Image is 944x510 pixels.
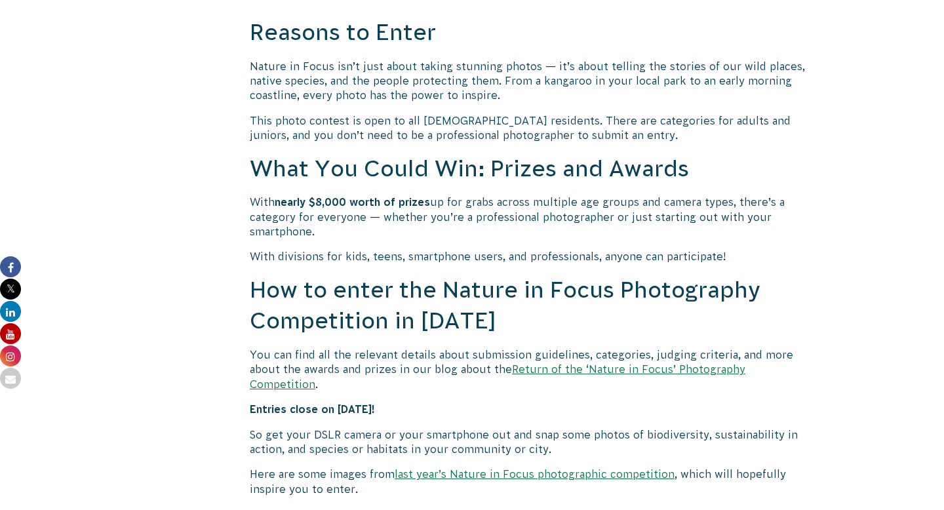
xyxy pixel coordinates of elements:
h2: What You Could Win: Prizes and Awards [250,153,812,185]
p: With up for grabs across multiple age groups and camera types, there’s a category for everyone — ... [250,195,812,239]
a: last year’s Nature in Focus photographic competition [395,468,675,480]
p: You can find all the relevant details about submission guidelines, categories, judging criteria, ... [250,347,812,391]
h2: Reasons to Enter [250,17,812,49]
a: Return of the ‘Nature in Focus’ Photography Competition [250,363,745,389]
p: Here are some images from , which will hopefully inspire you to enter. [250,467,812,496]
p: Nature in Focus isn’t just about taking stunning photos — it’s about telling the stories of our w... [250,59,812,103]
p: This photo contest is open to all [DEMOGRAPHIC_DATA] residents. There are categories for adults a... [250,113,812,143]
p: With divisions for kids, teens, smartphone users, and professionals, anyone can participate! [250,249,812,264]
strong: Entries close on [DATE]! [250,403,375,415]
strong: nearly $8,000 worth of prizes [275,196,430,208]
p: So get your DSLR camera or your smartphone out and snap some photos of biodiversity, sustainabili... [250,427,812,457]
h2: How to enter the Nature in Focus Photography Competition in [DATE] [250,275,812,337]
